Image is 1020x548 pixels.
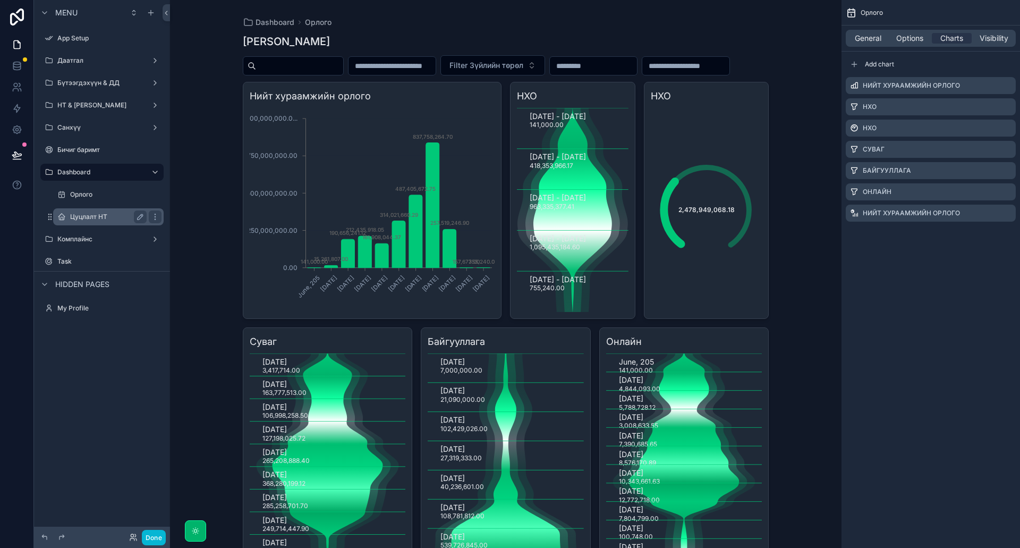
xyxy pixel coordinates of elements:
label: Орлого [70,190,161,199]
label: Task [57,257,161,266]
label: Нийт хураамжийн орлого [863,209,960,217]
label: Нийт хураамжийн орлого [863,81,960,90]
a: Орлого [53,186,164,203]
span: Menu [55,7,78,18]
a: Task [40,253,164,270]
a: Dashboard [40,164,164,181]
span: Visibility [980,33,1008,44]
a: Даатгал [40,52,164,69]
label: НХО [863,124,877,132]
label: Онлайн [863,188,891,196]
label: Суваг [863,145,885,154]
a: НТ & [PERSON_NAME] [40,97,164,114]
label: Бүтээгдэхүүн & ДД [57,79,147,87]
span: Charts [940,33,963,44]
span: Hidden pages [55,279,109,290]
a: My Profile [40,300,164,317]
label: My Profile [57,304,161,313]
a: Бүтээгдэхүүн & ДД [40,74,164,91]
label: App Setup [57,34,161,43]
label: Байгууллага [863,166,911,175]
span: Options [896,33,923,44]
a: Бичиг баримт [40,141,164,158]
label: Даатгал [57,56,147,65]
a: App Setup [40,30,164,47]
span: General [855,33,881,44]
label: Dashboard [57,168,142,176]
a: Цуцлалт НТ [53,208,164,225]
a: Комплайнс [40,231,164,248]
label: Цуцлалт НТ [70,213,142,221]
span: Add chart [865,60,894,69]
label: Комплайнс [57,235,147,243]
span: Орлого [861,9,883,17]
label: НХО [863,103,877,111]
a: Санхүү [40,119,164,136]
label: Санхүү [57,123,147,132]
label: НТ & [PERSON_NAME] [57,101,147,109]
button: Done [142,530,166,545]
label: Бичиг баримт [57,146,161,154]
